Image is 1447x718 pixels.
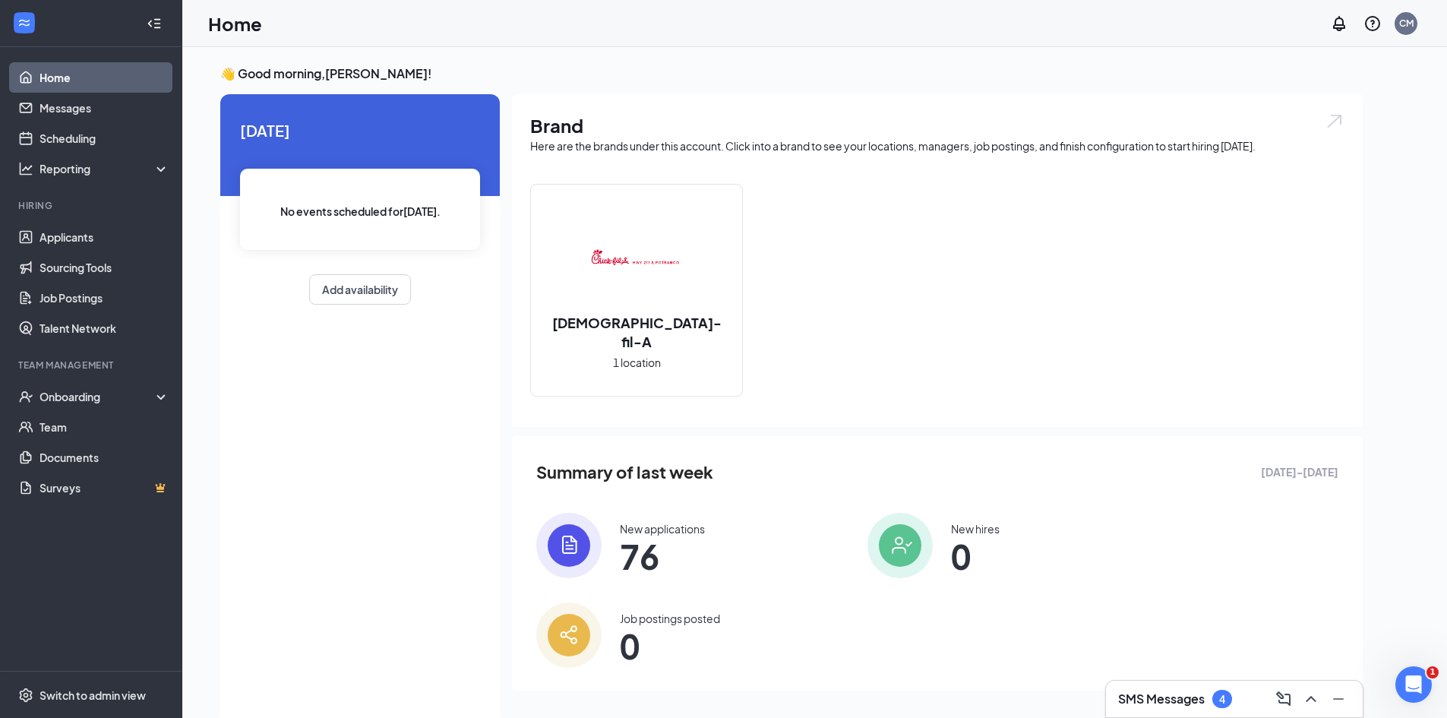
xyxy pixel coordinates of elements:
svg: Notifications [1330,14,1348,33]
a: Talent Network [39,313,169,343]
div: Onboarding [39,389,156,404]
svg: Settings [18,688,33,703]
h1: Home [208,11,262,36]
div: 4 [1219,693,1225,706]
span: 0 [620,632,720,659]
svg: UserCheck [18,389,33,404]
img: icon [536,513,602,578]
button: ComposeMessage [1272,687,1296,711]
button: Add availability [309,274,411,305]
a: Scheduling [39,123,169,153]
div: New hires [951,521,1000,536]
div: Switch to admin view [39,688,146,703]
svg: QuestionInfo [1363,14,1382,33]
span: [DATE] - [DATE] [1261,463,1338,480]
svg: ChevronUp [1302,690,1320,708]
span: [DATE] [240,119,480,142]
a: Sourcing Tools [39,252,169,283]
img: icon [867,513,933,578]
div: Job postings posted [620,611,720,626]
a: Applicants [39,222,169,252]
iframe: Intercom live chat [1395,666,1432,703]
span: No events scheduled for [DATE] . [280,203,441,220]
h2: [DEMOGRAPHIC_DATA]-fil-A [531,313,742,351]
span: 1 location [613,354,661,371]
h1: Brand [530,112,1344,138]
a: Home [39,62,169,93]
div: Team Management [18,359,166,372]
a: Documents [39,442,169,473]
div: New applications [620,521,705,536]
div: CM [1399,17,1414,30]
span: 0 [951,542,1000,570]
a: SurveysCrown [39,473,169,503]
img: open.6027fd2a22e1237b5b06.svg [1325,112,1344,130]
div: Hiring [18,199,166,212]
a: Team [39,412,169,442]
span: 76 [620,542,705,570]
img: Chick-fil-A [588,210,685,307]
h3: SMS Messages [1118,691,1205,707]
div: Here are the brands under this account. Click into a brand to see your locations, managers, job p... [530,138,1344,153]
svg: Collapse [147,16,162,31]
img: icon [536,603,602,668]
svg: ComposeMessage [1275,690,1293,708]
h3: 👋 Good morning, [PERSON_NAME] ! [220,65,1363,82]
span: Summary of last week [536,459,713,486]
div: Reporting [39,161,170,176]
svg: Analysis [18,161,33,176]
button: Minimize [1326,687,1351,711]
button: ChevronUp [1299,687,1323,711]
svg: Minimize [1329,690,1347,708]
a: Job Postings [39,283,169,313]
span: 1 [1426,666,1439,678]
a: Messages [39,93,169,123]
svg: WorkstreamLogo [17,15,32,30]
